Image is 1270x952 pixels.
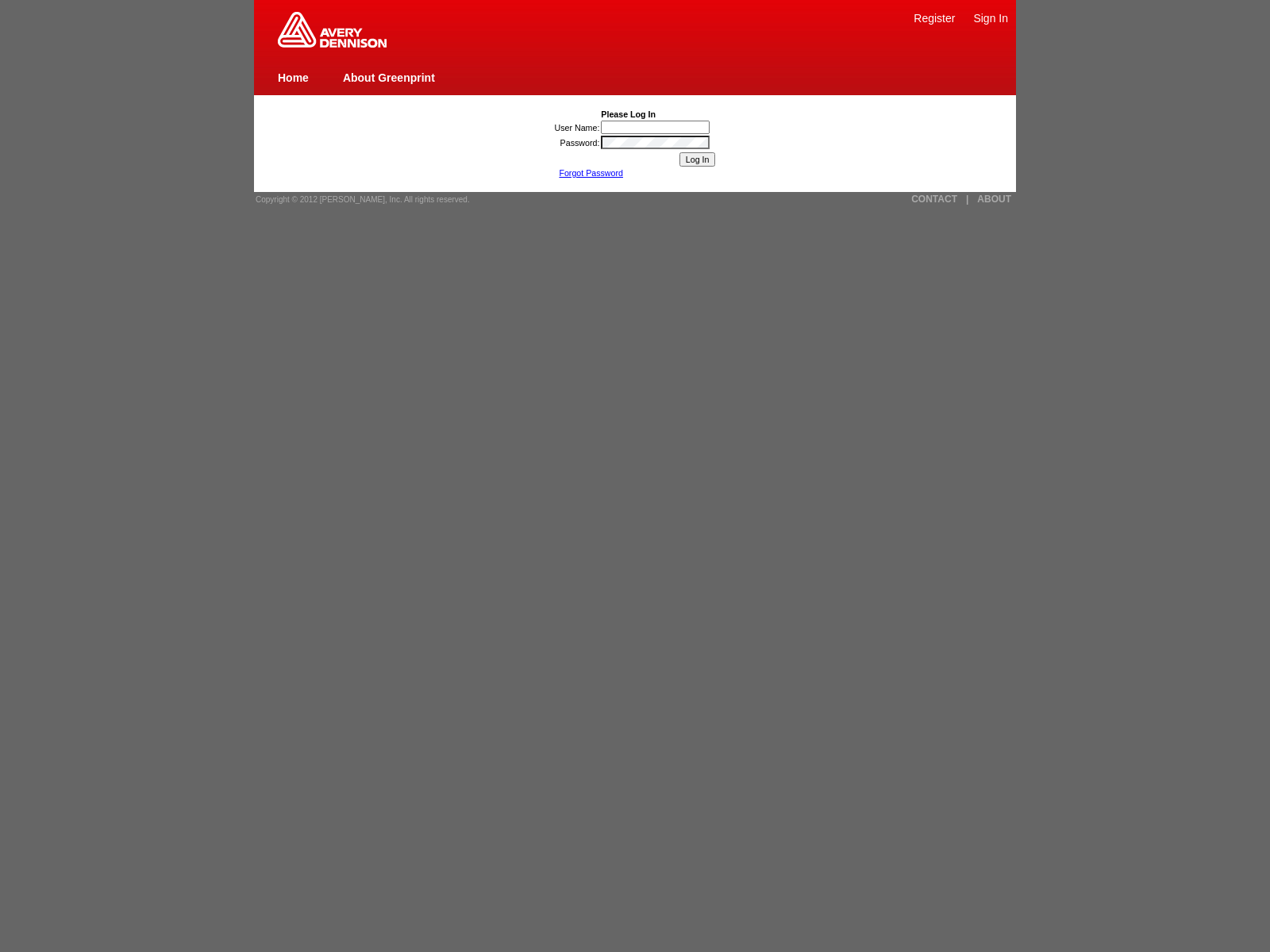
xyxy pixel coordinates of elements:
a: Forgot Password [559,168,623,178]
label: User Name: [555,123,600,132]
a: | [966,194,968,205]
input: Log In [679,152,716,167]
span: Copyright © 2012 [PERSON_NAME], Inc. All rights reserved. [256,195,470,204]
a: About Greenprint [343,71,435,84]
a: Sign In [973,12,1008,25]
a: ABOUT [977,194,1011,205]
a: CONTACT [911,194,957,205]
img: Home [278,12,387,48]
a: Home [278,71,309,84]
b: Please Log In [601,109,656,119]
a: Greenprint [278,40,387,49]
label: Password: [560,138,600,148]
a: Register [914,12,955,25]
